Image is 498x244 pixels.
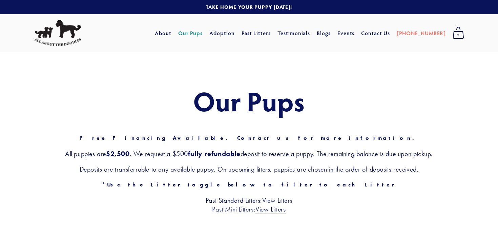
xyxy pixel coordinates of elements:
[80,135,418,141] strong: Free Financing Available. Contact us for more information.
[34,196,464,214] h3: Past Standard Litters: Past Mini Litters:
[277,27,310,39] a: Testimonials
[397,27,446,39] a: [PHONE_NUMBER]
[337,27,355,39] a: Events
[188,150,241,158] strong: fully refundable
[102,181,396,188] strong: *Use the Litter toggle below to filter to each Litter
[242,29,271,37] a: Past Litters
[34,86,464,116] h1: Our Pups
[453,30,464,39] span: 0
[34,20,81,46] img: All About The Doodles
[178,27,203,39] a: Our Pups
[449,25,468,42] a: 0 items in cart
[209,27,235,39] a: Adoption
[155,27,171,39] a: About
[262,196,292,205] a: View Litters
[34,165,464,174] h3: Deposits are transferrable to any available puppy. On upcoming litters, puppies are chosen in the...
[361,27,390,39] a: Contact Us
[317,27,331,39] a: Blogs
[34,149,464,158] h3: All puppies are . We request a $500 deposit to reserve a puppy. The remaining balance is due upon...
[255,205,286,214] a: View Litters
[106,150,130,158] strong: $2,500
